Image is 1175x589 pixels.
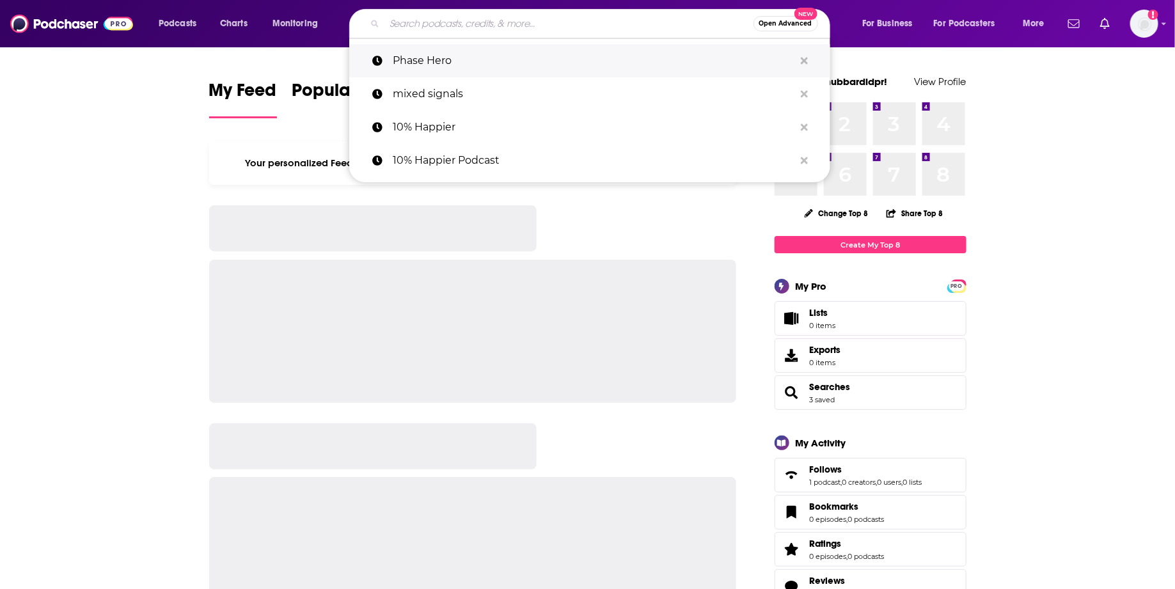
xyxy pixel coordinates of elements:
p: 10% Happier [393,111,794,144]
span: Follows [810,464,842,475]
button: Share Top 8 [886,201,943,226]
a: 0 users [878,478,902,487]
button: Open AdvancedNew [753,16,818,31]
a: 0 lists [903,478,922,487]
button: open menu [853,13,929,34]
a: Show notifications dropdown [1095,13,1115,35]
img: User Profile [1130,10,1158,38]
span: Ratings [810,538,842,549]
a: Popular Feed [292,79,401,118]
a: Ratings [810,538,885,549]
span: Reviews [810,575,846,586]
p: mixed signals [393,77,794,111]
a: My Feed [209,79,277,118]
span: Popular Feed [292,79,401,109]
p: Phase Hero [393,44,794,77]
span: For Podcasters [934,15,995,33]
span: 0 items [810,358,841,367]
a: Lists [775,301,966,336]
a: Welcome shubbardidpr! [775,75,888,88]
a: mixed signals [349,77,830,111]
span: Lists [810,307,836,318]
span: Logged in as shubbardidpr [1130,10,1158,38]
a: Follows [779,466,805,484]
span: Bookmarks [775,495,966,530]
span: Podcasts [159,15,196,33]
a: PRO [949,281,965,290]
span: For Business [862,15,913,33]
a: Show notifications dropdown [1063,13,1085,35]
a: Bookmarks [810,501,885,512]
span: Charts [220,15,248,33]
span: Lists [779,310,805,327]
button: open menu [926,13,1014,34]
div: My Pro [796,280,827,292]
span: New [794,8,817,20]
span: More [1023,15,1045,33]
a: 10% Happier [349,111,830,144]
a: 0 podcasts [848,515,885,524]
span: Monitoring [272,15,318,33]
svg: Add a profile image [1148,10,1158,20]
p: 10% Happier Podcast [393,144,794,177]
span: Bookmarks [810,501,859,512]
button: open menu [1014,13,1061,34]
img: Podchaser - Follow, Share and Rate Podcasts [10,12,133,36]
span: , [876,478,878,487]
a: Searches [810,381,851,393]
a: 1 podcast [810,478,841,487]
div: Search podcasts, credits, & more... [361,9,842,38]
a: 3 saved [810,395,835,404]
span: Exports [810,344,841,356]
a: Ratings [779,540,805,558]
a: Phase Hero [349,44,830,77]
a: Charts [212,13,255,34]
a: Reviews [810,575,885,586]
button: Show profile menu [1130,10,1158,38]
span: , [902,478,903,487]
a: Follows [810,464,922,475]
span: Searches [775,375,966,410]
span: , [841,478,842,487]
button: open menu [264,13,335,34]
span: Follows [775,458,966,492]
div: My Activity [796,437,846,449]
span: Ratings [775,532,966,567]
div: Your personalized Feed is curated based on the Podcasts, Creators, Users, and Lists that you Follow. [209,141,737,185]
span: Exports [779,347,805,365]
button: open menu [150,13,213,34]
input: Search podcasts, credits, & more... [384,13,753,34]
span: 0 items [810,321,836,330]
a: Bookmarks [779,503,805,521]
a: Create My Top 8 [775,236,966,253]
a: 0 podcasts [848,552,885,561]
span: Lists [810,307,828,318]
a: 0 episodes [810,515,847,524]
a: Exports [775,338,966,373]
a: 0 creators [842,478,876,487]
span: , [847,552,848,561]
a: 10% Happier Podcast [349,144,830,177]
a: View Profile [915,75,966,88]
button: Change Top 8 [797,205,876,221]
span: Open Advanced [759,20,812,27]
span: My Feed [209,79,277,109]
span: PRO [949,281,965,291]
a: Searches [779,384,805,402]
span: , [847,515,848,524]
a: 0 episodes [810,552,847,561]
